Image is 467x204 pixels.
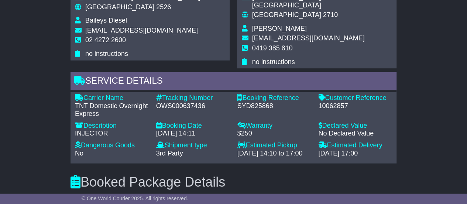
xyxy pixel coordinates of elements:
div: Booking Reference [237,94,311,102]
h3: Booked Package Details [71,174,396,189]
span: [EMAIL_ADDRESS][DOMAIN_NAME] [252,34,364,42]
span: 3rd Party [156,150,183,157]
span: 2710 [323,11,338,19]
div: [DATE] 14:11 [156,130,230,138]
div: INJECTOR [75,130,149,138]
div: No Declared Value [318,130,392,138]
span: Baileys Diesel [85,17,127,24]
div: Estimated Delivery [318,141,392,150]
span: 02 4272 2600 [85,36,126,44]
div: Booking Date [156,122,230,130]
span: 2526 [156,3,171,11]
div: [DATE] 14:10 to 17:00 [237,150,311,158]
span: © One World Courier 2025. All rights reserved. [82,195,188,201]
div: Service Details [71,72,396,92]
span: no instructions [85,50,128,57]
div: [DATE] 17:00 [318,150,392,158]
div: Carrier Name [75,94,149,102]
div: Declared Value [318,122,392,130]
div: Description [75,122,149,130]
div: Warranty [237,122,311,130]
div: Dangerous Goods [75,141,149,150]
div: 10062857 [318,102,392,110]
span: No [75,150,83,157]
div: TNT Domestic Overnight Express [75,102,149,118]
div: Estimated Pickup [237,141,311,150]
span: [GEOGRAPHIC_DATA] [252,11,321,19]
div: Shipment type [156,141,230,150]
span: [EMAIL_ADDRESS][DOMAIN_NAME] [85,27,198,34]
span: [GEOGRAPHIC_DATA] [85,3,154,11]
span: 0419 385 810 [252,44,292,52]
div: SYD825868 [237,102,311,110]
div: Customer Reference [318,94,392,102]
div: Tracking Number [156,94,230,102]
span: [PERSON_NAME] [252,25,306,32]
div: $250 [237,130,311,138]
span: no instructions [252,58,295,66]
div: OWS000637436 [156,102,230,110]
